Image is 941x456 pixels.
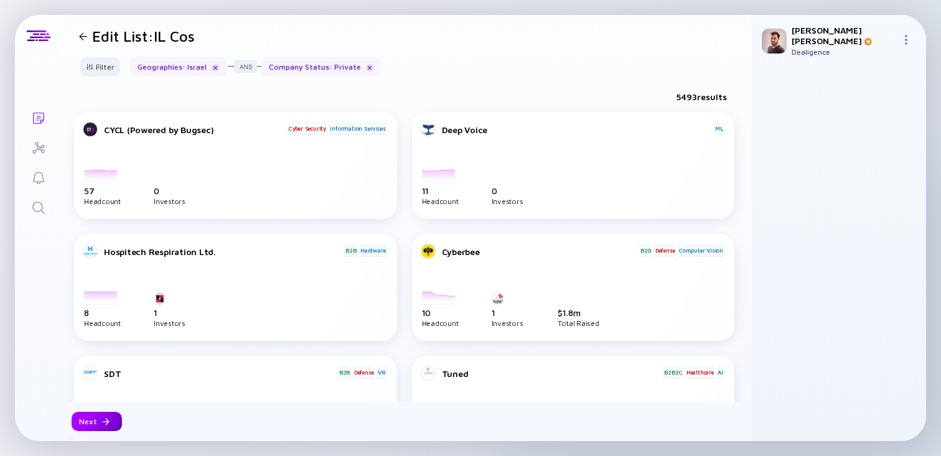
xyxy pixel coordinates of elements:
[78,57,122,77] div: Filter
[154,307,185,318] div: 1
[792,25,896,46] div: [PERSON_NAME] [PERSON_NAME]
[442,124,713,135] div: Deep Voice
[261,57,381,77] div: Company Status : Private
[492,185,523,196] div: 0
[130,57,227,77] div: Geographies : Israel
[15,162,62,192] a: Reminders
[558,320,599,326] div: Total Raised
[154,198,185,204] div: Investors
[154,185,185,196] div: 0
[377,366,387,378] div: VR
[663,366,683,378] div: B2B2C
[154,320,185,326] div: Investors
[714,122,724,134] div: ML
[762,29,787,54] img: Gil Profile Picture
[104,368,337,379] div: SDT
[15,132,62,162] a: Investor Map
[344,244,357,256] div: B2B
[80,57,120,77] button: Filter
[72,412,122,431] button: Next
[288,122,327,134] div: Cyber Security
[329,122,386,134] div: Information Services
[792,47,896,57] div: Dealigence
[359,244,386,256] div: Hardware
[492,198,523,204] div: Investors
[654,244,676,256] div: Defense
[639,244,652,256] div: B2G
[685,366,715,378] div: Healthcare
[442,246,638,257] div: Cyberbee
[676,91,727,102] div: 5493 results
[15,192,62,221] a: Search
[716,366,724,378] div: AI
[104,124,286,135] div: CYCL (Powered by Bugsec)
[492,307,523,318] div: 1
[492,320,523,326] div: Investors
[558,307,599,318] div: $ 1.8m
[901,35,911,45] img: Menu
[15,102,62,132] a: Lists
[338,366,351,378] div: B2B
[442,368,662,379] div: Tuned
[353,366,375,378] div: Defense
[104,246,343,257] div: Hospitech Respiration Ltd.
[92,27,195,45] h1: Edit List: IL Cos
[678,244,724,256] div: Computer Vision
